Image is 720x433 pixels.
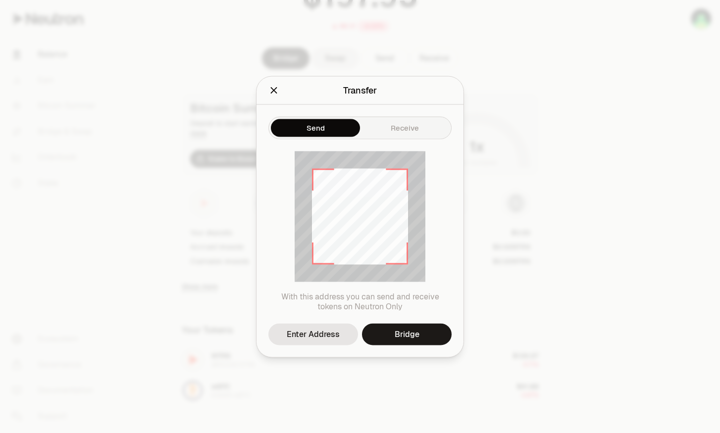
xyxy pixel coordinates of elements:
div: Enter Address [287,328,340,340]
button: Enter Address [268,323,358,345]
p: With this address you can send and receive tokens on Neutron Only [268,291,452,311]
a: Bridge [362,323,452,345]
button: Receive [360,119,449,137]
button: Close [268,83,279,97]
div: Transfer [343,83,377,97]
button: Send [271,119,360,137]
